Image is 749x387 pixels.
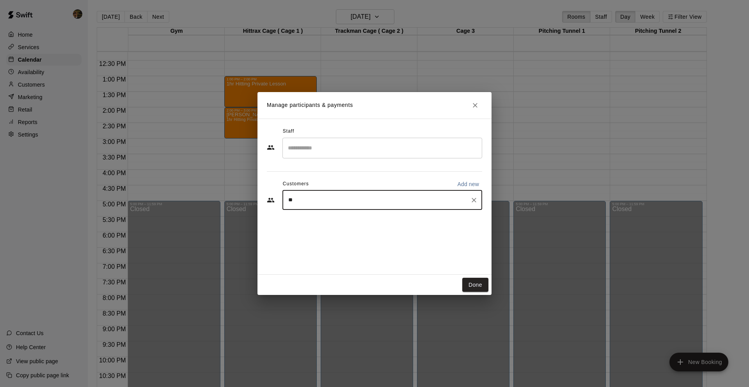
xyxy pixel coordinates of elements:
[462,278,488,292] button: Done
[283,178,309,190] span: Customers
[283,125,294,138] span: Staff
[267,196,275,204] svg: Customers
[282,138,482,158] div: Search staff
[468,98,482,112] button: Close
[267,144,275,151] svg: Staff
[267,101,353,109] p: Manage participants & payments
[282,190,482,210] div: Start typing to search customers...
[469,195,479,206] button: Clear
[454,178,482,190] button: Add new
[457,180,479,188] p: Add new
